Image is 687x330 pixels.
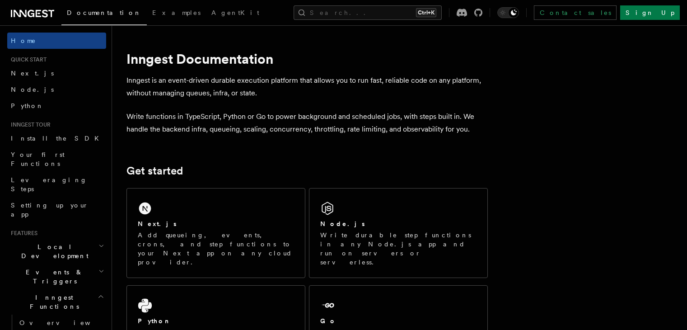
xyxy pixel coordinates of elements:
[7,33,106,49] a: Home
[7,146,106,172] a: Your first Functions
[61,3,147,25] a: Documentation
[7,239,106,264] button: Local Development
[11,151,65,167] span: Your first Functions
[19,319,112,326] span: Overview
[7,230,37,237] span: Features
[138,219,177,228] h2: Next.js
[7,121,51,128] span: Inngest tour
[7,56,47,63] span: Quick start
[126,165,183,177] a: Get started
[320,231,477,267] p: Write durable step functions in any Node.js app and run on servers or serverless.
[7,242,98,260] span: Local Development
[138,316,171,325] h2: Python
[11,202,89,218] span: Setting up your app
[152,9,201,16] span: Examples
[320,316,336,325] h2: Go
[11,102,44,109] span: Python
[67,9,141,16] span: Documentation
[497,7,519,18] button: Toggle dark mode
[211,9,259,16] span: AgentKit
[7,268,98,286] span: Events & Triggers
[620,5,680,20] a: Sign Up
[7,197,106,222] a: Setting up your app
[138,231,294,267] p: Add queueing, events, crons, and step functions to your Next app on any cloud provider.
[126,51,488,67] h1: Inngest Documentation
[7,130,106,146] a: Install the SDK
[320,219,365,228] h2: Node.js
[11,86,54,93] span: Node.js
[294,5,442,20] button: Search...Ctrl+K
[126,110,488,136] p: Write functions in TypeScript, Python or Go to power background and scheduled jobs, with steps bu...
[11,176,87,193] span: Leveraging Steps
[7,98,106,114] a: Python
[147,3,206,24] a: Examples
[534,5,617,20] a: Contact sales
[11,70,54,77] span: Next.js
[7,81,106,98] a: Node.js
[11,135,104,142] span: Install the SDK
[126,188,305,278] a: Next.jsAdd queueing, events, crons, and step functions to your Next app on any cloud provider.
[7,289,106,315] button: Inngest Functions
[309,188,488,278] a: Node.jsWrite durable step functions in any Node.js app and run on servers or serverless.
[7,172,106,197] a: Leveraging Steps
[206,3,265,24] a: AgentKit
[7,293,98,311] span: Inngest Functions
[7,264,106,289] button: Events & Triggers
[11,36,36,45] span: Home
[416,8,436,17] kbd: Ctrl+K
[7,65,106,81] a: Next.js
[126,74,488,99] p: Inngest is an event-driven durable execution platform that allows you to run fast, reliable code ...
